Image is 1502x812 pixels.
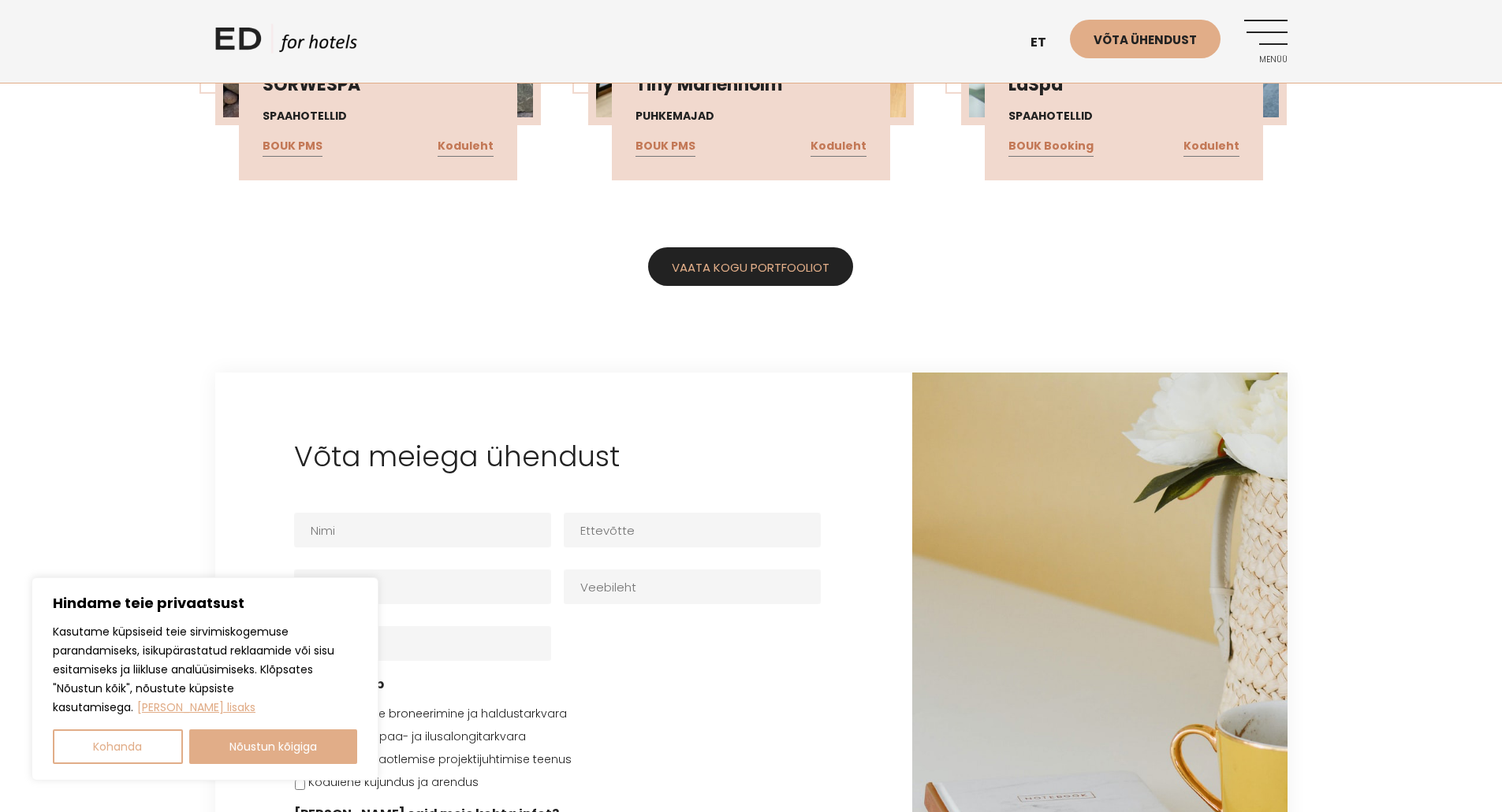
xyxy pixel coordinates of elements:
[263,136,322,157] a: BOUK PMS
[438,136,494,157] a: Koduleht
[1008,75,1239,95] h3: LaSpa
[189,729,358,764] button: Nõustun kõigiga
[215,24,357,63] a: ED HOTELS
[308,751,572,768] label: EISi toetuse taotlemise projektijuhtimise teenus
[308,774,479,791] label: Kodulehe kujundus ja arendus
[294,569,551,604] input: Telefon
[564,569,821,604] input: Veebileht
[1008,136,1094,157] a: BOUK Booking
[294,436,833,478] h3: Võta meiega ühendust
[1244,20,1288,63] a: Menüü
[635,75,867,95] h3: Tiny Marienholm
[635,108,867,124] h4: Puhkemajad
[308,706,567,722] label: BOUK - Online broneerimine ja haldustarkvara
[136,699,256,716] a: Loe lisaks
[648,247,853,286] a: Vaata kogu portfooliot
[564,513,821,547] input: Ettevõtte
[1244,55,1288,65] span: Menüü
[294,513,551,547] input: Nimi
[294,626,551,661] input: E-post
[1183,136,1239,157] a: Koduleht
[1070,20,1221,58] a: Võta ühendust
[811,136,867,157] a: Koduleht
[53,622,357,717] p: Kasutame küpsiseid teie sirvimiskogemuse parandamiseks, isikupärastatud reklaamide või sisu esita...
[1008,108,1239,124] h4: Spaahotellid
[53,594,357,613] p: Hindame teie privaatsust
[263,75,494,95] h3: SÖRWESPA
[635,136,695,157] a: BOUK PMS
[1023,24,1070,62] a: et
[263,108,494,124] h4: Spaahotellid
[53,729,183,764] button: Kohanda
[308,729,526,745] label: BOUK SPA - Spaa- ja ilusalongitarkvara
